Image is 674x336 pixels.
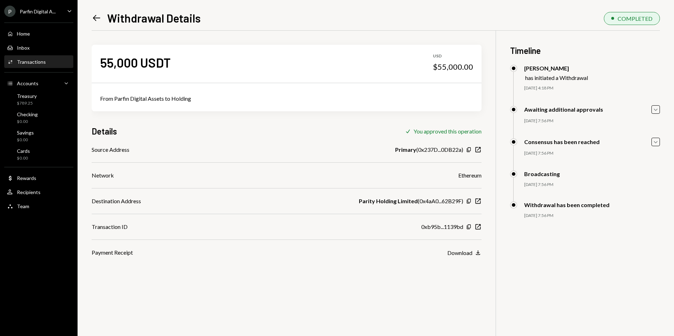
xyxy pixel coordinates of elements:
[433,62,473,72] div: $55,000.00
[447,249,472,256] div: Download
[4,186,73,198] a: Recipients
[17,148,30,154] div: Cards
[107,11,201,25] h1: Withdrawal Details
[359,197,418,205] b: Parity Holding Limited
[100,55,171,70] div: 55,000 USDT
[17,93,37,99] div: Treasury
[92,145,129,154] div: Source Address
[421,223,463,231] div: 0xb95b...1139bd
[524,138,600,145] div: Consensus has been reached
[4,146,73,163] a: Cards$0.00
[4,172,73,184] a: Rewards
[17,31,30,37] div: Home
[17,59,46,65] div: Transactions
[524,170,560,177] div: Broadcasting
[4,41,73,54] a: Inbox
[17,80,38,86] div: Accounts
[524,85,660,91] div: [DATE] 4:18 PM
[4,6,16,17] div: P
[413,128,482,135] div: You approved this operation
[525,74,588,81] div: has initiated a Withdrawal
[92,248,133,257] div: Payment Receipt
[17,119,38,125] div: $0.00
[17,203,29,209] div: Team
[433,53,473,59] div: USD
[524,201,609,208] div: Withdrawal has been completed
[458,171,482,180] div: Ethereum
[524,118,660,124] div: [DATE] 7:56 PM
[4,109,73,126] a: Checking$0.00
[4,77,73,89] a: Accounts
[17,155,30,161] div: $0.00
[17,111,38,117] div: Checking
[20,8,56,14] div: Parfin Digital A...
[524,106,603,113] div: Awaiting additional approvals
[17,130,34,136] div: Savings
[4,200,73,212] a: Team
[92,125,117,137] h3: Details
[92,171,114,180] div: Network
[92,197,141,205] div: Destination Address
[395,145,463,154] div: ( 0x237D...0DB22a )
[100,94,473,103] div: From Parfin Digital Assets to Holding
[524,213,660,219] div: [DATE] 7:56 PM
[524,150,660,156] div: [DATE] 7:56 PM
[359,197,463,205] div: ( 0x4aA0...62B29F )
[4,55,73,68] a: Transactions
[618,15,652,22] div: COMPLETED
[17,175,36,181] div: Rewards
[4,127,73,144] a: Savings$0.00
[524,182,660,188] div: [DATE] 7:56 PM
[447,249,482,257] button: Download
[92,223,128,231] div: Transaction ID
[4,91,73,108] a: Treasury$789.25
[17,100,37,106] div: $789.25
[510,45,660,56] h3: Timeline
[17,45,30,51] div: Inbox
[17,189,41,195] div: Recipients
[4,27,73,40] a: Home
[395,145,416,154] b: Primary
[524,65,588,71] div: [PERSON_NAME]
[17,137,34,143] div: $0.00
